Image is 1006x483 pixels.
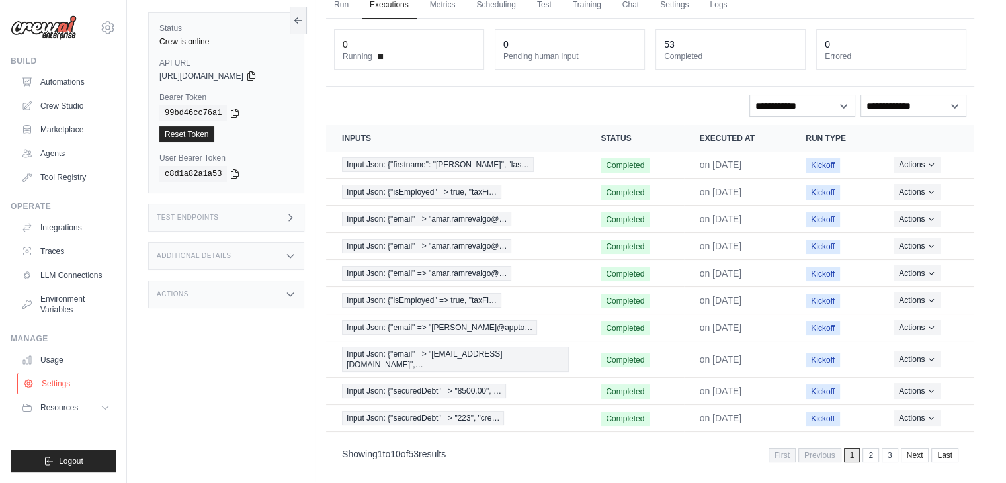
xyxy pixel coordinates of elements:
[40,402,78,413] span: Resources
[825,51,958,62] dt: Errored
[16,95,116,116] a: Crew Studio
[343,38,348,51] div: 0
[931,448,958,462] a: Last
[342,347,569,372] a: View execution details for Input Json
[16,71,116,93] a: Automations
[342,239,569,253] a: View execution details for Input Json
[157,214,219,222] h3: Test Endpoints
[806,185,840,200] span: Kickoff
[894,383,941,399] button: Actions for execution
[11,15,77,40] img: Logo
[342,411,504,425] span: Input Json: {"securedDebt" => "223", "cre…
[503,38,509,51] div: 0
[940,419,1006,483] iframe: Chat Widget
[342,239,511,253] span: Input Json: {"email" => "amar.ramrevalgo@…
[806,353,840,367] span: Kickoff
[601,185,650,200] span: Completed
[157,252,231,260] h3: Additional Details
[326,437,974,471] nav: Pagination
[342,447,446,461] p: Showing to of results
[601,240,650,254] span: Completed
[806,294,840,308] span: Kickoff
[700,241,742,251] time: July 16, 2025 at 19:41 IST
[700,354,742,365] time: July 16, 2025 at 13:20 IST
[343,51,372,62] span: Running
[342,212,511,226] span: Input Json: {"email" => "amar.ramrevalgo@…
[159,126,214,142] a: Reset Token
[16,265,116,286] a: LLM Connections
[159,105,227,121] code: 99bd46cc76a1
[342,185,569,199] a: View execution details for Input Json
[806,321,840,335] span: Kickoff
[790,125,878,152] th: Run Type
[585,125,683,152] th: Status
[806,384,840,399] span: Kickoff
[16,288,116,320] a: Environment Variables
[159,36,293,47] div: Crew is online
[769,448,958,462] nav: Pagination
[700,268,742,279] time: July 16, 2025 at 15:36 IST
[798,448,841,462] span: Previous
[769,448,796,462] span: First
[901,448,929,462] a: Next
[326,125,974,471] section: Crew executions table
[342,384,506,398] span: Input Json: {"securedDebt" => "8500.00", …
[894,238,941,254] button: Actions for execution
[342,384,569,398] a: View execution details for Input Json
[601,321,650,335] span: Completed
[503,51,636,62] dt: Pending human input
[159,58,293,68] label: API URL
[806,412,840,426] span: Kickoff
[700,295,742,306] time: July 16, 2025 at 13:43 IST
[664,51,797,62] dt: Completed
[159,71,243,81] span: [URL][DOMAIN_NAME]
[894,265,941,281] button: Actions for execution
[882,448,898,462] a: 3
[342,185,501,199] span: Input Json: {"isEmployed" => true, "taxFi…
[806,267,840,281] span: Kickoff
[342,320,569,335] a: View execution details for Input Json
[16,143,116,164] a: Agents
[59,456,83,466] span: Logout
[157,290,189,298] h3: Actions
[390,449,401,459] span: 10
[894,184,941,200] button: Actions for execution
[16,217,116,238] a: Integrations
[825,38,830,51] div: 0
[894,351,941,367] button: Actions for execution
[11,333,116,344] div: Manage
[601,158,650,173] span: Completed
[11,56,116,66] div: Build
[894,410,941,426] button: Actions for execution
[684,125,790,152] th: Executed at
[408,449,419,459] span: 53
[342,347,569,372] span: Input Json: {"email" => "[EMAIL_ADDRESS][DOMAIN_NAME]",…
[862,448,879,462] a: 2
[894,320,941,335] button: Actions for execution
[342,157,534,172] span: Input Json: {"firstname": "[PERSON_NAME]", "las…
[894,211,941,227] button: Actions for execution
[17,373,117,394] a: Settings
[806,158,840,173] span: Kickoff
[342,212,569,226] a: View execution details for Input Json
[342,157,569,172] a: View execution details for Input Json
[601,212,650,227] span: Completed
[894,292,941,308] button: Actions for execution
[894,157,941,173] button: Actions for execution
[601,267,650,281] span: Completed
[159,153,293,163] label: User Bearer Token
[806,240,840,254] span: Kickoff
[601,294,650,308] span: Completed
[16,167,116,188] a: Tool Registry
[159,92,293,103] label: Bearer Token
[342,411,569,425] a: View execution details for Input Json
[11,201,116,212] div: Operate
[16,119,116,140] a: Marketplace
[16,397,116,418] button: Resources
[16,349,116,371] a: Usage
[378,449,383,459] span: 1
[16,241,116,262] a: Traces
[342,266,569,281] a: View execution details for Input Json
[326,125,585,152] th: Inputs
